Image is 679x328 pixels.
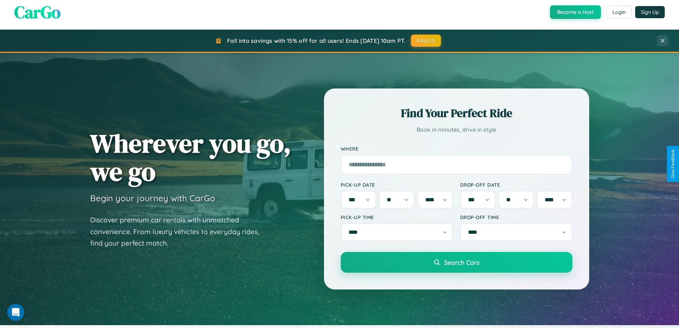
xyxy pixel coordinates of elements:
label: Where [341,146,572,152]
p: Book in minutes, drive in style [341,125,572,135]
h3: Begin your journey with CarGo [90,193,215,203]
label: Pick-up Time [341,214,453,220]
button: Sign Up [635,6,665,18]
h1: Wherever you go, we go [90,129,291,186]
label: Pick-up Date [341,182,453,188]
span: Fall into savings with 15% off for all users! Ends [DATE] 10am PT. [227,37,406,44]
label: Drop-off Time [460,214,572,220]
button: FALL15 [411,35,441,47]
button: Search Cars [341,252,572,273]
h2: Find Your Perfect Ride [341,105,572,121]
span: CarGo [14,0,61,24]
span: Search Cars [444,258,479,266]
label: Drop-off Date [460,182,572,188]
div: Give Feedback [670,150,675,178]
p: Discover premium car rentals with unmatched convenience. From luxury vehicles to everyday rides, ... [90,214,268,249]
iframe: Intercom live chat [7,304,24,321]
button: Login [606,6,632,19]
button: Become a Host [550,5,601,19]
